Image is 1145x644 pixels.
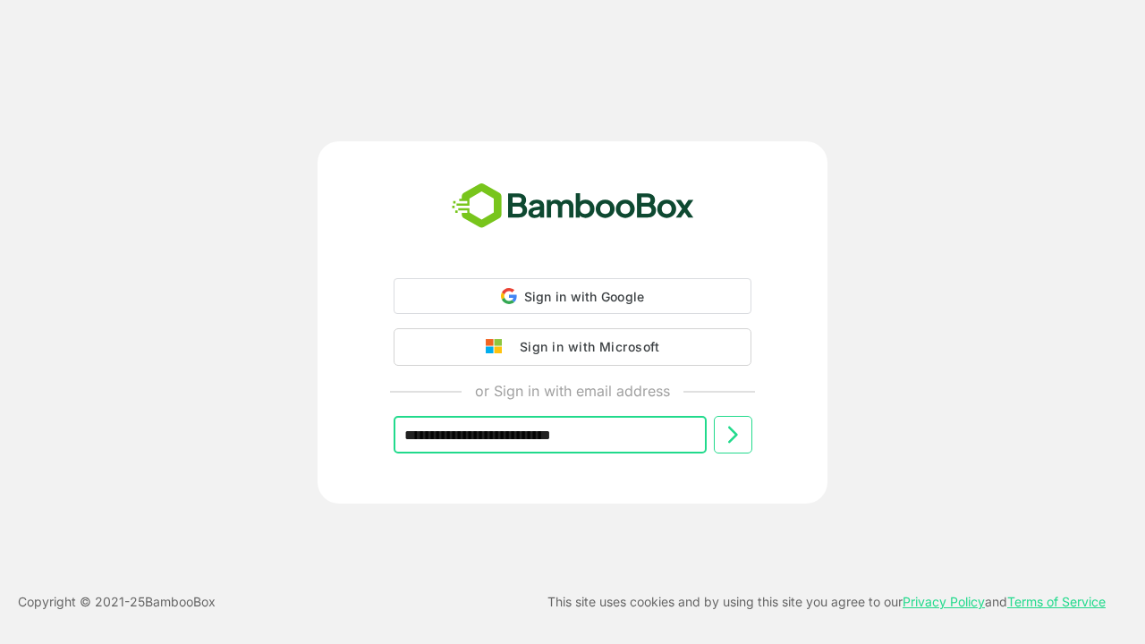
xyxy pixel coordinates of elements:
img: google [486,339,511,355]
p: Copyright © 2021- 25 BambooBox [18,591,216,613]
span: Sign in with Google [524,289,645,304]
p: This site uses cookies and by using this site you agree to our and [547,591,1106,613]
div: Sign in with Microsoft [511,335,659,359]
p: or Sign in with email address [475,380,670,402]
a: Terms of Service [1007,594,1106,609]
a: Privacy Policy [903,594,985,609]
button: Sign in with Microsoft [394,328,751,366]
div: Sign in with Google [394,278,751,314]
img: bamboobox [442,177,704,236]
